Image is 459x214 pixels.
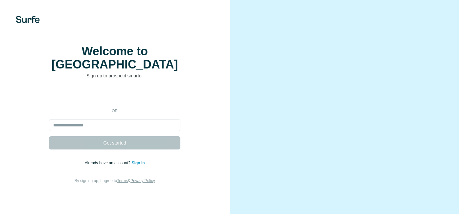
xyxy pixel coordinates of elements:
span: By signing up, I agree to & [75,178,155,183]
span: Already have an account? [85,161,132,165]
h1: Welcome to [GEOGRAPHIC_DATA] [49,45,180,71]
a: Privacy Policy [130,178,155,183]
p: or [104,108,125,114]
a: Terms [117,178,128,183]
iframe: Sign in with Google Button [46,89,184,103]
img: Surfe's logo [16,16,40,23]
p: Sign up to prospect smarter [49,72,180,79]
a: Sign in [132,161,145,165]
